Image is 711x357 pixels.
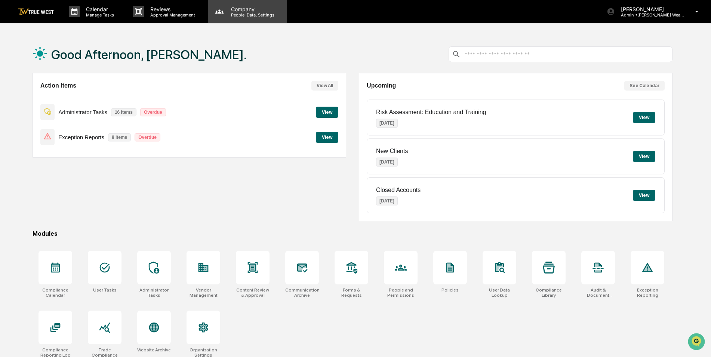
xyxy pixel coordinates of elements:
span: Pylon [74,127,90,132]
p: Calendar [80,6,118,12]
div: Exception Reporting [631,287,664,298]
div: Modules [33,230,672,237]
p: [DATE] [376,158,398,167]
button: View [633,151,655,162]
p: Manage Tasks [80,12,118,18]
a: Powered byPylon [53,126,90,132]
span: Preclearance [15,94,48,102]
p: [DATE] [376,196,398,205]
p: 8 items [108,133,131,141]
p: New Clients [376,148,408,155]
div: User Data Lookup [483,287,516,298]
a: View [316,133,338,140]
div: Audit & Document Logs [581,287,615,298]
div: People and Permissions [384,287,418,298]
p: Overdue [135,133,160,141]
div: Administrator Tasks [137,287,171,298]
h2: Upcoming [367,82,396,89]
img: logo [18,8,54,15]
iframe: Open customer support [687,332,707,353]
button: View All [311,81,338,91]
p: People, Data, Settings [225,12,278,18]
div: Policies [441,287,459,293]
a: View [316,108,338,115]
button: Start new chat [127,59,136,68]
div: Vendor Management [187,287,220,298]
button: See Calendar [624,81,665,91]
h1: Good Afternoon, [PERSON_NAME]. [51,47,247,62]
p: How can we help? [7,16,136,28]
p: Reviews [144,6,199,12]
p: Administrator Tasks [58,109,107,115]
button: View [633,190,655,201]
span: Data Lookup [15,109,47,116]
a: 🗄️Attestations [51,91,96,105]
p: Risk Assessment: Education and Training [376,109,486,116]
p: Closed Accounts [376,187,421,193]
div: We're available if you need us! [25,65,95,71]
button: View [633,112,655,123]
a: 🖐️Preclearance [4,91,51,105]
p: Exception Reports [58,134,104,140]
div: 🗄️ [54,95,60,101]
p: Company [225,6,278,12]
h2: Action Items [40,82,76,89]
p: 16 items [111,108,136,116]
button: View [316,107,338,118]
p: Admin • [PERSON_NAME] Wealth Management [615,12,684,18]
span: Attestations [62,94,93,102]
div: Compliance Library [532,287,566,298]
div: Start new chat [25,57,123,65]
p: [PERSON_NAME] [615,6,684,12]
div: Website Archive [137,347,171,353]
p: Approval Management [144,12,199,18]
div: 🔎 [7,109,13,115]
button: View [316,132,338,143]
img: 1746055101610-c473b297-6a78-478c-a979-82029cc54cd1 [7,57,21,71]
div: Communications Archive [285,287,319,298]
p: [DATE] [376,119,398,128]
div: Compliance Calendar [39,287,72,298]
div: User Tasks [93,287,117,293]
div: 🖐️ [7,95,13,101]
p: Overdue [140,108,166,116]
div: Content Review & Approval [236,287,270,298]
a: 🔎Data Lookup [4,106,50,119]
div: Forms & Requests [335,287,368,298]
